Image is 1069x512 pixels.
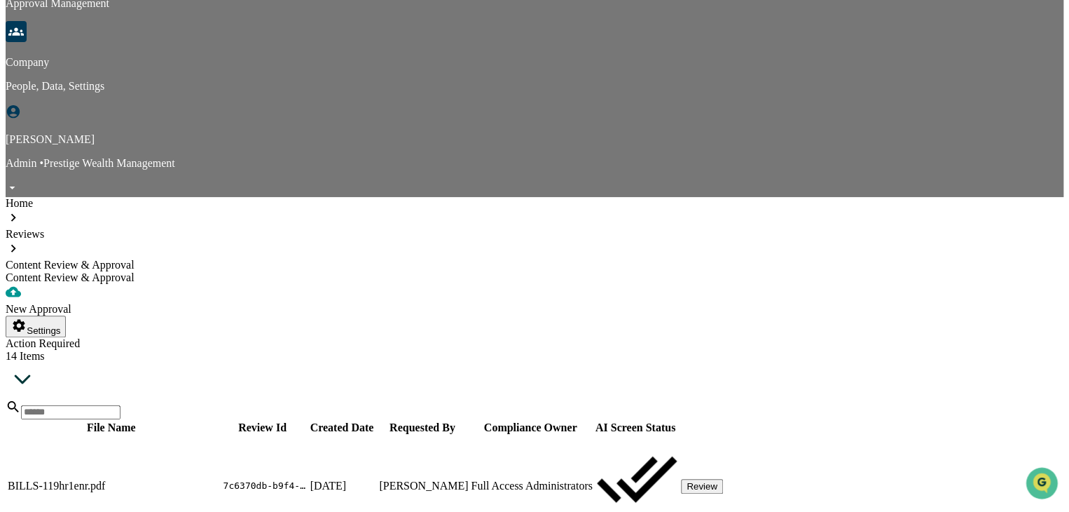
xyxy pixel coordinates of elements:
div: Toggle SortBy [8,422,218,434]
button: Settings [6,316,66,337]
button: Review [681,479,723,494]
img: caret [6,363,39,396]
div: Content Review & Approval [6,259,1063,271]
div: Content Review & Approval [6,271,1063,284]
span: Data Lookup [28,203,88,217]
div: Toggle SortBy [595,422,678,434]
a: Powered byPylon [99,237,170,248]
div: Home [6,197,1063,210]
div: We're available if you need us! [48,121,177,133]
div: Toggle SortBy [379,422,468,434]
div: Toggle SortBy [221,422,308,434]
div: 🗄️ [102,178,113,189]
span: Pylon [139,238,170,248]
button: Start new chat [238,112,255,128]
img: 1746055101610-c473b297-6a78-478c-a979-82029cc54cd1 [14,107,39,133]
a: 🔎Data Lookup [8,198,94,223]
div: New Approval [6,303,1063,316]
p: How can we help? [14,29,255,52]
div: 🔎 [14,205,25,216]
iframe: Open customer support [1024,466,1062,504]
a: 🖐️Preclearance [8,171,96,196]
p: Company [6,56,1063,69]
p: Admin • Prestige Wealth Management [6,157,1063,170]
div: 14 Items [6,350,1063,363]
div: Toggle SortBy [471,422,592,434]
p: [PERSON_NAME] [6,133,1063,146]
span: Attestations [116,177,174,191]
div: Toggle SortBy [310,422,377,434]
a: 🗄️Attestations [96,171,179,196]
div: Start new chat [48,107,230,121]
div: Toggle SortBy [681,422,723,434]
p: People, Data, Settings [6,80,1063,93]
input: Clear [36,64,231,79]
span: Preclearance [28,177,90,191]
div: Action Required [6,337,1063,350]
div: 🖐️ [14,178,25,189]
div: Reviews [6,228,1063,241]
span: 7c6370db-b9f4-4432-b0f9-1f75a39d0cf7 [223,480,308,492]
a: Review [681,480,723,492]
a: BILLS-119hr1enr.pdf [8,480,105,492]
